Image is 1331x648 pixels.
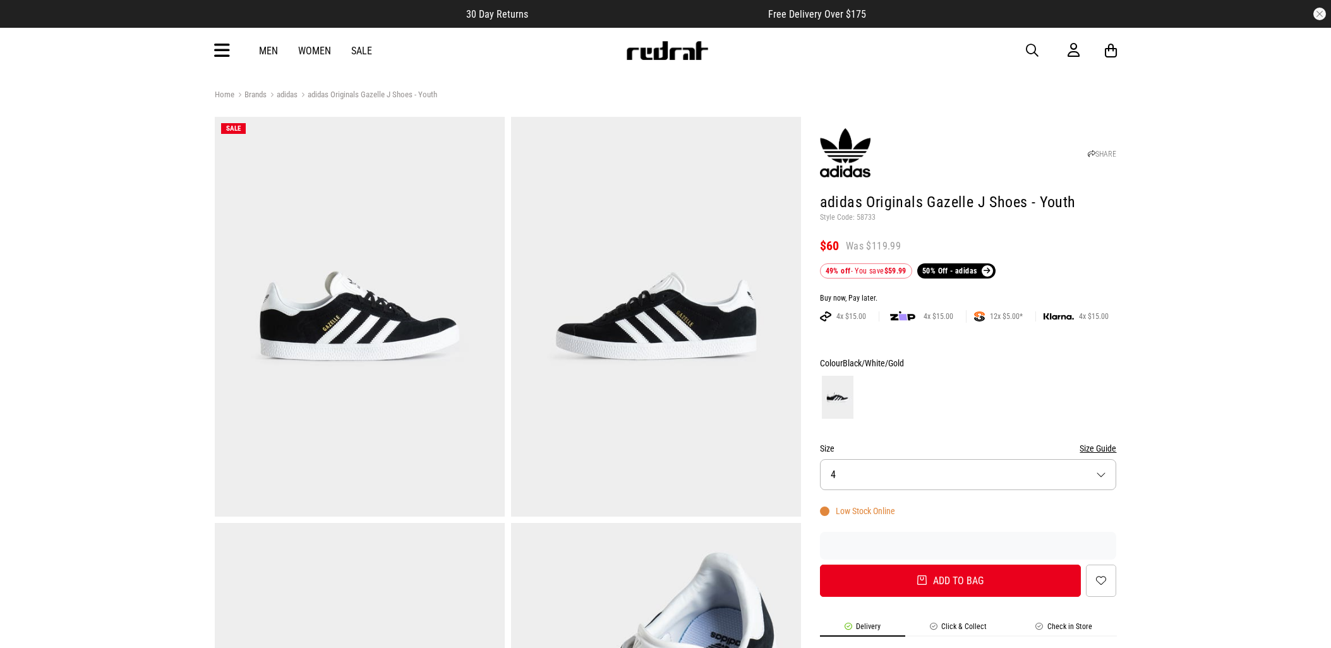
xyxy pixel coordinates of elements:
[822,376,853,419] img: Black/White/Gold
[826,267,851,275] b: 49% off
[831,311,871,321] span: 4x $15.00
[820,459,1117,490] button: 4
[905,622,1011,637] li: Click & Collect
[846,239,901,253] span: Was $119.99
[1044,313,1074,320] img: KLARNA
[234,90,267,102] a: Brands
[820,294,1117,304] div: Buy now, Pay later.
[1080,441,1116,456] button: Size Guide
[820,506,895,516] div: Low Stock Online
[511,117,801,517] img: Adidas Originals Gazelle J Shoes - Youth in Black
[215,117,505,517] img: Adidas Originals Gazelle J Shoes - Youth in Black
[820,441,1117,456] div: Size
[884,267,906,275] b: $59.99
[820,539,1117,552] iframe: Customer reviews powered by Trustpilot
[820,213,1117,223] p: Style Code: 58733
[820,565,1081,597] button: Add to bag
[917,263,996,279] a: 50% Off - adidas
[298,90,437,102] a: adidas Originals Gazelle J Shoes - Youth
[985,311,1028,321] span: 12x $5.00*
[351,45,372,57] a: Sale
[768,8,866,20] span: Free Delivery Over $175
[1088,150,1116,159] a: SHARE
[625,41,709,60] img: Redrat logo
[298,45,331,57] a: Women
[974,311,985,321] img: SPLITPAY
[820,263,912,279] div: - You save
[820,128,870,178] img: adidas
[820,311,831,321] img: AFTERPAY
[1011,622,1117,637] li: Check in Store
[918,311,958,321] span: 4x $15.00
[259,45,278,57] a: Men
[226,124,241,133] span: SALE
[843,358,904,368] span: Black/White/Gold
[553,8,743,20] iframe: Customer reviews powered by Trustpilot
[820,193,1117,213] h1: adidas Originals Gazelle J Shoes - Youth
[890,310,915,323] img: zip
[215,90,234,99] a: Home
[831,469,836,481] span: 4
[466,8,528,20] span: 30 Day Returns
[820,238,840,253] span: $60
[267,90,298,102] a: adidas
[820,356,1117,371] div: Colour
[820,622,905,637] li: Delivery
[1074,311,1114,321] span: 4x $15.00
